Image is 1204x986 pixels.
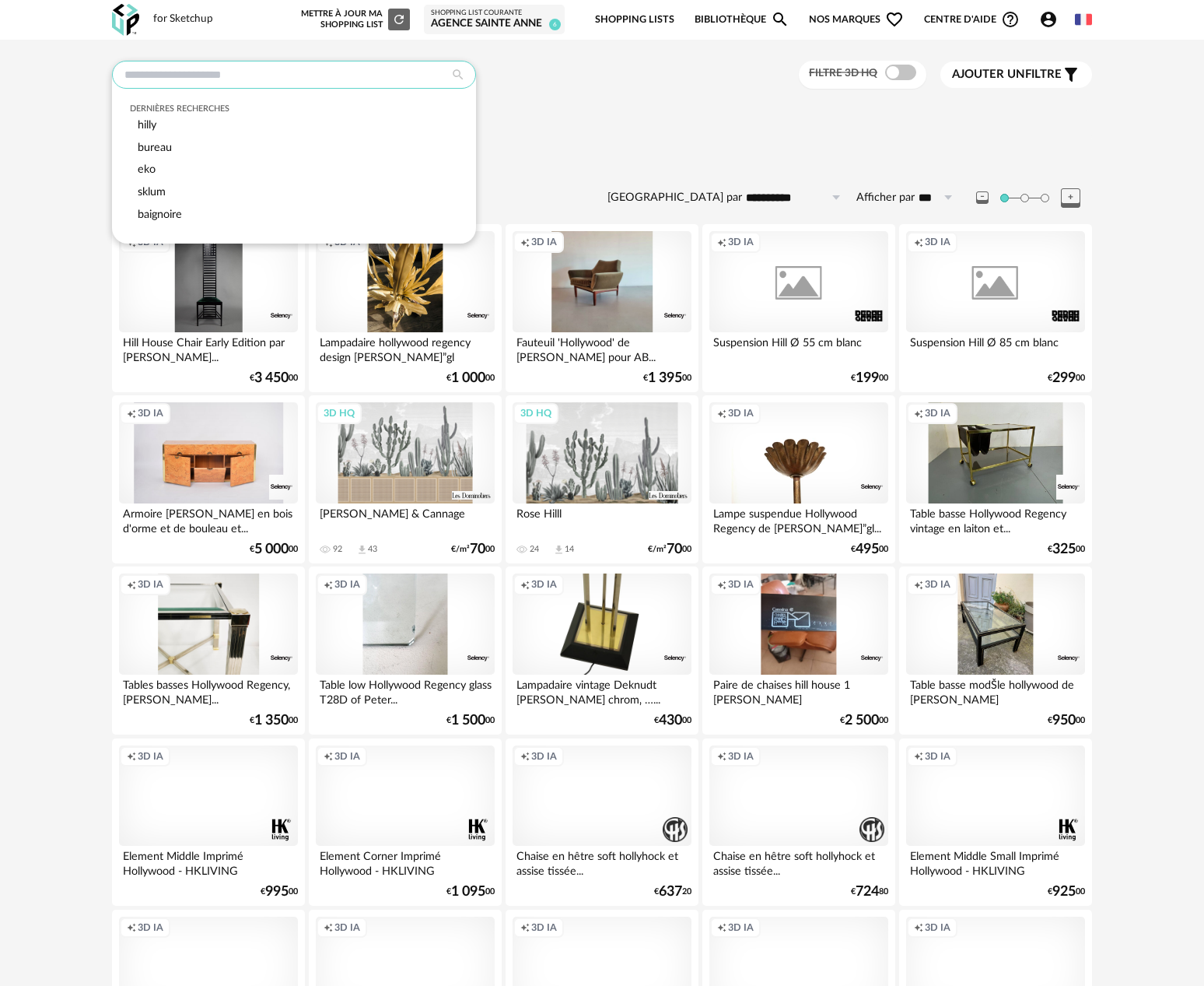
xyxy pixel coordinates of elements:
a: Creation icon 3D IA Chaise en hêtre soft hollyhock et assise tissée... €72480 [702,739,895,907]
a: Creation icon 3D IA Table basse modŠle hollywood de [PERSON_NAME] €95000 [899,567,1092,735]
div: € 00 [643,373,691,384]
a: Creation icon 3D IA Fauteuil 'Hollywood' de [PERSON_NAME] pour AB... €1 39500 [506,224,698,392]
a: Creation icon 3D IA Lampe suspendue Hollywood Regency de [PERSON_NAME]”gl... €49500 [702,395,895,563]
span: hilly [138,119,156,131]
div: € 00 [1048,886,1085,897]
a: Creation icon 3D IA Element Middle Small Imprimé Hollywood - HKLIVING €92500 [899,739,1092,907]
span: Creation icon [717,236,726,248]
span: Creation icon [717,407,726,419]
div: € 00 [446,886,495,897]
span: 3D IA [334,921,360,934]
div: Tables basses Hollywood Regency, [PERSON_NAME]... [119,675,298,706]
div: €/m² 00 [648,544,691,555]
span: 3D IA [138,407,163,419]
div: € 20 [654,886,691,897]
span: 3 450 [254,373,289,384]
a: Shopping List courante Agence Sainte Anne 6 [431,9,558,31]
span: 299 [1052,373,1076,384]
span: 3D IA [925,578,950,591]
span: Nos marques [809,2,904,38]
span: 3D IA [531,750,557,763]
div: Mettre à jour ma Shopping List [298,9,410,30]
span: Filter icon [1062,65,1080,84]
div: € 00 [250,544,298,555]
a: Creation icon 3D IA Element Middle Imprimé Hollywood - HKLIVING €99500 [112,739,305,907]
div: € 00 [446,373,495,384]
img: OXP [112,4,139,36]
div: € 00 [1048,373,1085,384]
span: 430 [659,715,682,726]
span: Refresh icon [392,15,406,23]
span: 925 [1052,886,1076,897]
span: 1 500 [451,715,485,726]
span: Creation icon [127,921,136,934]
span: Creation icon [127,407,136,419]
div: 14 [565,544,574,555]
span: Magnify icon [771,10,789,29]
span: Creation icon [520,921,530,934]
div: 24 [530,544,539,555]
a: Creation icon 3D IA Hill House Chair Early Edition par [PERSON_NAME]... €3 45000 [112,224,305,392]
div: € 80 [851,886,888,897]
div: Element Middle Small Imprimé Hollywood - HKLIVING [906,846,1085,877]
span: Creation icon [324,578,333,591]
div: € 00 [851,544,888,555]
span: 199 [856,373,879,384]
span: Creation icon [520,236,530,248]
div: 127 résultats [112,167,1092,185]
a: 3D HQ [PERSON_NAME] & Cannage 92 Download icon 43 €/m²7000 [309,395,502,563]
a: Creation icon 3D IA Chaise en hêtre soft hollyhock et assise tissée... €63720 [506,739,698,907]
div: Table basse modŠle hollywood de [PERSON_NAME] [906,675,1085,706]
span: Centre d'aideHelp Circle Outline icon [924,10,1020,29]
span: Creation icon [324,921,333,934]
span: 5 000 [254,544,289,555]
a: Creation icon 3D IA Suspension Hill Ø 85 cm blanc €29900 [899,224,1092,392]
span: 3D IA [925,407,950,419]
div: Table basse Hollywood Regency vintage en laiton et... [906,504,1085,535]
span: Creation icon [914,921,923,934]
span: 1 000 [451,373,485,384]
div: € 00 [654,715,691,726]
div: € 00 [250,373,298,384]
span: 995 [265,886,289,897]
span: 70 [470,544,485,555]
div: 3D HQ [317,403,362,423]
span: Creation icon [914,236,923,248]
div: Agence Sainte Anne [431,17,558,31]
div: Dernières recherches [130,104,459,114]
span: Creation icon [717,750,726,763]
label: Afficher par [856,191,915,205]
div: Fauteuil 'Hollywood' de [PERSON_NAME] pour AB... [513,332,691,363]
label: [GEOGRAPHIC_DATA] par [607,191,742,205]
span: Download icon [553,544,565,556]
div: Suspension Hill Ø 85 cm blanc [906,332,1085,363]
span: Filtre 3D HQ [809,68,877,79]
span: Help Circle Outline icon [1001,10,1020,29]
a: BibliothèqueMagnify icon [695,2,789,38]
div: Lampadaire hollywood regency design [PERSON_NAME]”gl [316,332,495,363]
div: € 00 [250,715,298,726]
span: sklum [138,186,166,198]
span: 6 [549,19,561,30]
div: € 00 [446,715,495,726]
span: 3D IA [531,578,557,591]
span: 3D IA [728,750,754,763]
div: [PERSON_NAME] & Cannage [316,504,495,535]
a: Creation icon 3D IA Lampadaire hollywood regency design [PERSON_NAME]”gl €1 00000 [309,224,502,392]
span: 3D IA [925,750,950,763]
span: Creation icon [914,407,923,419]
span: 3D IA [531,236,557,248]
a: Creation icon 3D IA Paire de chaises hill house 1 [PERSON_NAME] €2 50000 [702,567,895,735]
a: 3D HQ Rose Hilll 24 Download icon 14 €/m²7000 [506,395,698,563]
span: 3D IA [138,750,163,763]
div: Lampadaire vintage Deknudt [PERSON_NAME] chrom‚ …... [513,675,691,706]
span: 3D IA [728,407,754,419]
span: 70 [667,544,682,555]
span: Creation icon [127,578,136,591]
span: bureau [138,142,172,153]
div: 3D HQ [513,403,558,423]
a: Creation icon 3D IA Lampadaire vintage Deknudt [PERSON_NAME] chrom‚ …... €43000 [506,567,698,735]
span: 3D IA [728,578,754,591]
span: 1 395 [648,373,682,384]
a: Creation icon 3D IA Armoire [PERSON_NAME] en bois d'orme et de bouleau et... €5 00000 [112,395,305,563]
